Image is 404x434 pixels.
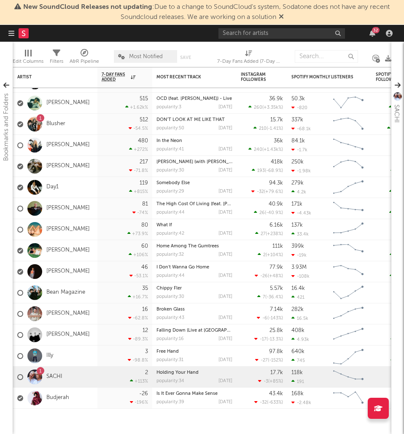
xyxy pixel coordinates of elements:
[266,211,282,215] span: -40.9 %
[218,189,232,194] div: [DATE]
[156,139,182,143] a: In the Neon
[128,336,148,342] div: -89.3 %
[329,346,367,367] svg: Chart title
[156,223,232,228] div: What If
[269,379,282,384] span: +85 %
[329,135,367,156] svg: Chart title
[291,379,304,384] div: 191
[156,265,232,270] div: I Don't Wanna Go Home
[156,168,184,173] div: popularity: 30
[218,379,232,383] div: [DATE]
[257,190,264,194] span: -32
[139,391,148,396] div: -26
[291,105,307,110] div: -820
[156,349,232,354] div: Free Hand
[145,349,148,354] div: 3
[156,295,184,299] div: popularity: 30
[218,126,232,131] div: [DATE]
[218,210,232,215] div: [DATE]
[156,231,184,236] div: popularity: 42
[258,378,283,384] div: ( )
[23,4,152,11] span: New SoundCloud Releases not updating
[329,198,367,219] svg: Chart title
[127,231,148,236] div: +73.9 %
[255,231,283,236] div: ( )
[141,265,148,270] div: 46
[13,46,43,70] div: Edit Columns
[269,201,283,207] div: 40.9k
[129,189,148,194] div: +815 %
[156,286,232,291] div: Chippy Fler
[291,126,311,131] div: -68.1k
[268,126,282,131] span: -1.41 %
[218,316,232,320] div: [DATE]
[270,117,283,123] div: 15.7k
[125,104,148,110] div: +1.62k %
[50,46,63,70] div: Filters
[265,190,282,194] span: +79.6 %
[156,286,182,291] a: Chippy Fler
[291,210,311,216] div: -4.43k
[140,96,148,102] div: 515
[291,286,305,291] div: 16.4k
[218,273,232,278] div: [DATE]
[156,307,185,312] a: Broken Glass
[156,223,172,228] a: What If
[156,147,184,152] div: popularity: 41
[269,265,283,270] div: 77.9k
[218,105,232,110] div: [DATE]
[70,56,99,67] div: A&R Pipeline
[128,357,148,363] div: -98.8 %
[291,138,305,144] div: 84.1k
[291,244,304,249] div: 399k
[254,210,283,215] div: ( )
[291,391,304,396] div: 168k
[329,324,367,346] svg: Chart title
[291,349,304,354] div: 640k
[218,147,232,152] div: [DATE]
[129,54,163,59] span: Most Notified
[17,75,81,80] div: Artist
[218,337,232,341] div: [DATE]
[129,147,148,152] div: +272 %
[156,370,199,375] a: Holding Your Hand
[291,400,311,405] div: -2.48k
[270,286,283,291] div: 5.57k
[291,265,307,270] div: 3.93M
[128,294,148,300] div: +16.7 %
[269,328,283,333] div: 25.8k
[156,181,190,185] a: Somebody Else
[156,160,232,164] div: Maria (with Lola Amour)
[23,4,390,21] span: : Due to a change to SoundCloud's system, Sodatone does not have any recent Soundcloud releases. ...
[46,247,90,254] a: [PERSON_NAME]
[46,99,90,107] a: [PERSON_NAME]
[156,328,253,333] a: Falling Down (Live at [GEOGRAPHIC_DATA])
[140,180,148,186] div: 119
[269,222,283,228] div: 6.16k
[329,303,367,324] svg: Chart title
[46,142,90,149] a: [PERSON_NAME]
[156,202,232,206] div: The High Cost Of Living (feat. Randy Houser)
[291,201,302,207] div: 171k
[291,222,303,228] div: 137k
[1,93,11,161] div: Bookmarks and Folders
[156,273,185,278] div: popularity: 44
[156,139,232,143] div: In the Neon
[291,147,307,153] div: -1.7k
[267,295,282,300] span: -36.4 %
[264,147,282,152] span: +1.43k %
[255,357,283,363] div: ( )
[156,96,232,101] a: OCD (feat. [PERSON_NAME]) - Live
[259,211,265,215] span: 26
[269,391,283,396] div: 43.4k
[217,46,280,70] div: 7-Day Fans Added (7-Day Fans Added)
[156,118,232,122] div: DON’T LOOK AT ME LIKE THAT
[267,232,282,236] span: +238 %
[218,358,232,362] div: [DATE]
[260,337,267,342] span: -17
[272,244,283,249] div: 111k
[264,379,268,384] span: -3
[156,265,209,270] a: I Don't Wanna Go Home
[46,226,90,233] a: [PERSON_NAME]
[46,331,90,338] a: [PERSON_NAME]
